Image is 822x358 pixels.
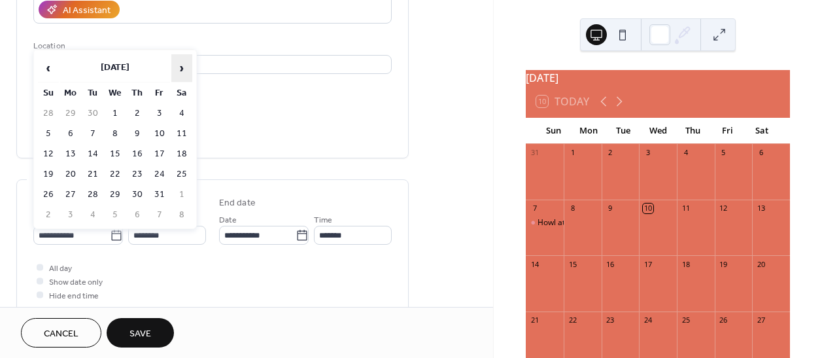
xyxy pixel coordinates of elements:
[606,315,615,325] div: 23
[38,185,59,204] td: 26
[60,104,81,123] td: 29
[606,259,615,269] div: 16
[49,276,103,289] span: Show date only
[171,104,192,123] td: 4
[530,315,539,325] div: 21
[219,196,256,210] div: End date
[641,118,676,144] div: Wed
[39,55,58,81] span: ‹
[38,206,59,224] td: 2
[149,145,170,164] td: 17
[171,145,192,164] td: 18
[44,327,78,341] span: Cancel
[105,145,126,164] td: 15
[681,204,691,213] div: 11
[60,165,81,184] td: 20
[127,185,148,204] td: 30
[60,124,81,143] td: 6
[60,206,81,224] td: 3
[530,259,539,269] div: 14
[681,148,691,158] div: 4
[568,259,577,269] div: 15
[127,206,148,224] td: 6
[38,124,59,143] td: 5
[107,318,174,348] button: Save
[149,104,170,123] td: 3
[745,118,779,144] div: Sat
[127,104,148,123] td: 2
[756,204,766,213] div: 13
[676,118,710,144] div: Thu
[63,4,111,18] div: AI Assistant
[149,84,170,103] th: Fr
[719,148,728,158] div: 5
[82,124,103,143] td: 7
[606,148,615,158] div: 2
[38,104,59,123] td: 28
[82,206,103,224] td: 4
[643,148,653,158] div: 3
[149,165,170,184] td: 24
[719,259,728,269] div: 19
[105,84,126,103] th: We
[82,165,103,184] td: 21
[38,84,59,103] th: Su
[530,204,539,213] div: 7
[49,289,99,303] span: Hide end time
[172,55,192,81] span: ›
[526,217,564,228] div: Howl at the Moon
[568,204,577,213] div: 8
[149,206,170,224] td: 7
[21,318,101,348] button: Cancel
[536,118,571,144] div: Sun
[606,118,640,144] div: Tue
[171,124,192,143] td: 11
[171,185,192,204] td: 1
[710,118,745,144] div: Fri
[219,213,237,227] span: Date
[171,84,192,103] th: Sa
[643,315,653,325] div: 24
[105,124,126,143] td: 8
[39,1,120,18] button: AI Assistant
[149,124,170,143] td: 10
[681,315,691,325] div: 25
[105,104,126,123] td: 1
[33,39,389,53] div: Location
[127,145,148,164] td: 16
[571,118,606,144] div: Mon
[719,204,728,213] div: 12
[38,145,59,164] td: 12
[105,165,126,184] td: 22
[82,84,103,103] th: Tu
[60,145,81,164] td: 13
[60,185,81,204] td: 27
[314,213,332,227] span: Time
[38,165,59,184] td: 19
[719,315,728,325] div: 26
[568,148,577,158] div: 1
[643,204,653,213] div: 10
[82,145,103,164] td: 14
[526,70,790,86] div: [DATE]
[105,185,126,204] td: 29
[149,185,170,204] td: 31
[530,148,539,158] div: 31
[60,54,170,82] th: [DATE]
[127,84,148,103] th: Th
[49,262,72,276] span: All day
[756,315,766,325] div: 27
[681,259,691,269] div: 18
[538,217,602,228] div: Howl at the Moon
[129,327,151,341] span: Save
[105,206,126,224] td: 5
[643,259,653,269] div: 17
[756,259,766,269] div: 20
[756,148,766,158] div: 6
[82,104,103,123] td: 30
[606,204,615,213] div: 9
[171,206,192,224] td: 8
[171,165,192,184] td: 25
[82,185,103,204] td: 28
